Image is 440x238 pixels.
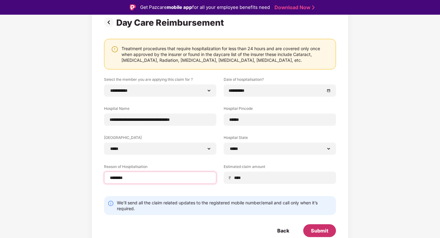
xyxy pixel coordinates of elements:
label: Reason of Hospitalisation [104,164,216,172]
img: svg+xml;base64,PHN2ZyBpZD0iV2FybmluZ18tXzI0eDI0IiBkYXRhLW5hbWU9Ildhcm5pbmcgLSAyNHgyNCIgeG1sbnM9Im... [111,46,118,53]
label: Hospital Pincode [224,106,336,113]
label: Date of hospitalisation? [224,77,336,84]
div: Back [277,227,289,234]
strong: mobile app [167,4,192,10]
img: svg+xml;base64,PHN2ZyBpZD0iUHJldi0zMngzMiIgeG1sbnM9Imh0dHA6Ly93d3cudzMub3JnLzIwMDAvc3ZnIiB3aWR0aD... [104,17,116,27]
span: ₹ [229,175,233,181]
label: Select the member you are applying this claim for ? [104,77,216,84]
label: Hospital Name [104,106,216,113]
label: [GEOGRAPHIC_DATA] [104,135,216,143]
div: We’ll send all the claim related updates to the registered mobile number/email and call only when... [117,200,332,211]
label: Hospital State [224,135,336,143]
a: Download Now [274,4,313,11]
div: Submit [311,227,328,234]
div: Day Care Reimbursement [116,17,226,28]
img: Logo [130,4,136,10]
img: svg+xml;base64,PHN2ZyBpZD0iSW5mby0yMHgyMCIgeG1sbnM9Imh0dHA6Ly93d3cudzMub3JnLzIwMDAvc3ZnIiB3aWR0aD... [108,200,114,206]
label: Estimated claim amount [224,164,336,172]
div: Get Pazcare for all your employee benefits need [140,4,270,11]
img: Stroke [312,4,315,11]
div: Treatment procedures that require hospitalization for less than 24 hours and are covered only onc... [121,46,330,63]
